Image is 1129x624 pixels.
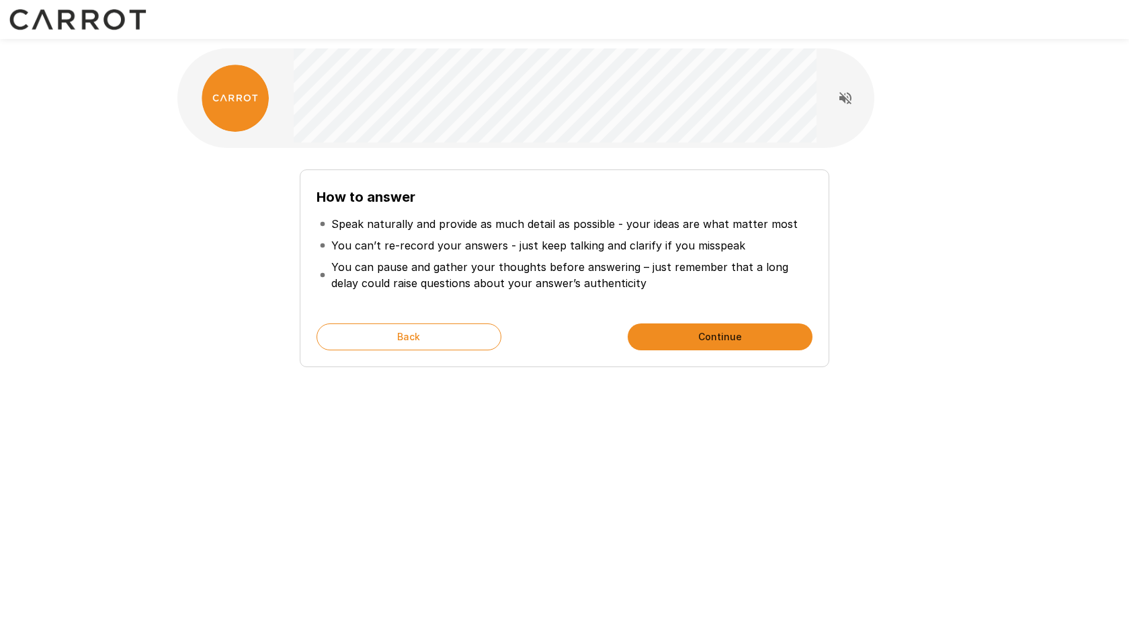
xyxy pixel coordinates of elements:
button: Read questions aloud [832,85,859,112]
b: How to answer [317,189,415,205]
img: carrot_logo.png [202,65,269,132]
p: You can pause and gather your thoughts before answering – just remember that a long delay could r... [331,259,810,291]
button: Back [317,323,501,350]
p: You can’t re-record your answers - just keep talking and clarify if you misspeak [331,237,745,253]
p: Speak naturally and provide as much detail as possible - your ideas are what matter most [331,216,798,232]
button: Continue [628,323,812,350]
